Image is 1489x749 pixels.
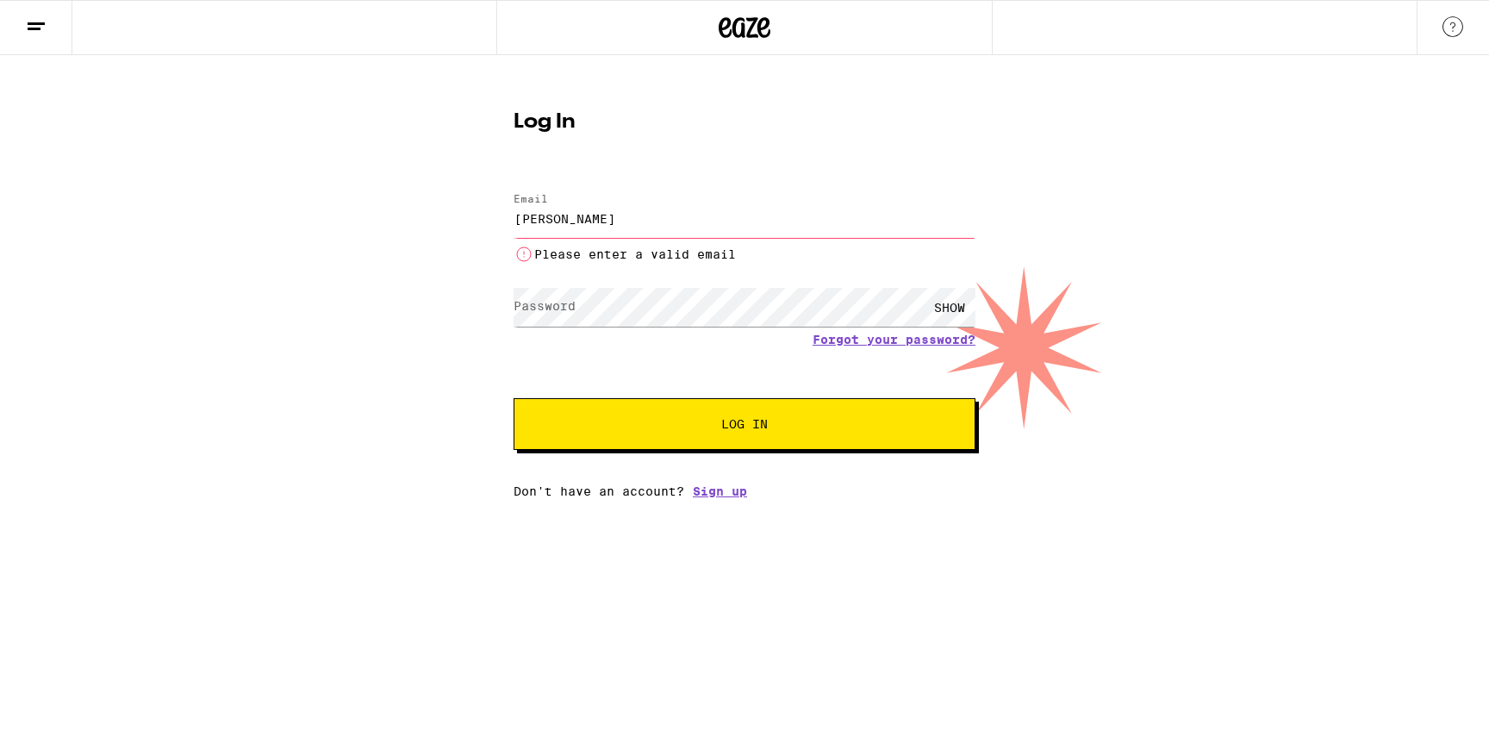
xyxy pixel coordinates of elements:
[514,244,975,265] li: Please enter a valid email
[514,484,975,498] div: Don't have an account?
[813,333,975,346] a: Forgot your password?
[924,288,975,327] div: SHOW
[721,418,768,430] span: Log In
[514,398,975,450] button: Log In
[514,193,548,204] label: Email
[514,299,576,313] label: Password
[514,112,975,133] h1: Log In
[514,199,975,238] input: Email
[10,12,124,26] span: Hi. Need any help?
[693,484,747,498] a: Sign up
